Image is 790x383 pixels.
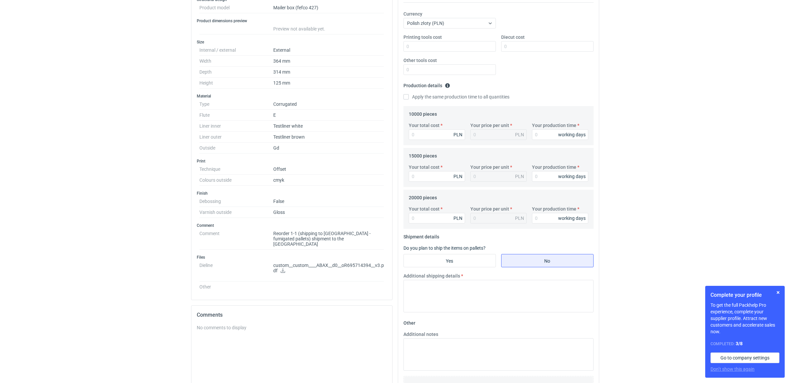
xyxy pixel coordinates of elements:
legend: Production details [403,80,450,88]
dd: Mailer box (fefco 427) [273,2,384,13]
dt: Debossing [199,196,273,207]
dt: Liner outer [199,132,273,143]
dd: Reorder 1-1 (shipping to [GEOGRAPHIC_DATA] - fumigated pallets) shipment to the [GEOGRAPHIC_DATA] [273,228,384,250]
dd: Offset [273,164,384,175]
div: PLN [515,131,524,138]
h3: Product dimensions preview [197,18,387,24]
h3: Finish [197,191,387,196]
h3: Size [197,39,387,45]
dd: Testliner brown [273,132,384,143]
legend: Shipment details [403,231,439,239]
label: Your production time [532,164,576,170]
button: Skip for now [774,288,782,296]
dd: External [273,45,384,56]
span: Preview not available yet. [273,26,325,32]
dt: Height [199,78,273,89]
div: PLN [515,173,524,180]
dd: cmyk [273,175,384,186]
div: working days [558,131,586,138]
dt: Type [199,99,273,110]
dt: Colours outside [199,175,273,186]
dd: False [273,196,384,207]
input: 0 [501,41,594,52]
input: 0 [403,41,496,52]
dt: Other [199,282,273,289]
legend: 20000 pieces [409,192,437,200]
dd: Testliner white [273,121,384,132]
h3: Files [197,255,387,260]
dt: Dieline [199,260,273,282]
label: Your production time [532,206,576,212]
strong: 3 / 8 [736,341,743,346]
div: PLN [515,215,524,222]
dt: Outside [199,143,273,154]
h3: Print [197,159,387,164]
dt: Product model [199,2,273,13]
dd: 364 mm [273,56,384,67]
legend: 10000 pieces [409,109,437,117]
input: 0 [409,171,465,182]
dt: Depth [199,67,273,78]
label: No [501,254,594,267]
dt: Flute [199,110,273,121]
dd: Gd [273,143,384,154]
legend: 15000 pieces [409,151,437,159]
p: custom__custom____ABAX__d0__oR695714394__v3.pdf [273,263,384,274]
label: Yes [403,254,496,267]
input: 0 [409,213,465,223]
input: 0 [532,129,588,140]
dt: Comment [199,228,273,250]
dd: E [273,110,384,121]
legend: Other [403,318,415,326]
h3: Comment [197,223,387,228]
label: Your total cost [409,164,440,170]
input: 0 [532,213,588,223]
h1: Complete your profile [711,291,779,299]
label: Your price per unit [470,122,509,129]
label: Apply the same production time to all quantities [403,94,509,100]
input: 0 [409,129,465,140]
dt: Width [199,56,273,67]
label: Your total cost [409,206,440,212]
input: 0 [532,171,588,182]
h2: Comments [197,311,387,319]
label: Printing tools cost [403,34,442,40]
input: 0 [403,64,496,75]
dd: Corrugated [273,99,384,110]
label: Diecut cost [501,34,525,40]
label: Other tools cost [403,57,437,64]
div: PLN [453,173,462,180]
label: Additional shipping details [403,273,460,279]
label: Your price per unit [470,206,509,212]
dt: Varnish outside [199,207,273,218]
p: To get the full Packhelp Pro experience, complete your supplier profile. Attract new customers an... [711,302,779,335]
dt: Internal / external [199,45,273,56]
dt: Liner inner [199,121,273,132]
div: Completed: [711,340,779,347]
dt: Technique [199,164,273,175]
div: PLN [453,131,462,138]
label: Your total cost [409,122,440,129]
label: Currency [403,11,422,17]
span: Polish złoty (PLN) [407,21,444,26]
dd: 314 mm [273,67,384,78]
div: working days [558,215,586,222]
div: No comments to display [197,324,387,331]
div: PLN [453,215,462,222]
label: Do you plan to ship the items on pallets? [403,245,486,251]
button: Don’t show this again [711,366,755,372]
h3: Material [197,94,387,99]
dd: Gloss [273,207,384,218]
dd: 125 mm [273,78,384,89]
div: working days [558,173,586,180]
label: Additional notes [403,331,438,338]
label: Your production time [532,122,576,129]
a: Go to company settings [711,352,779,363]
label: Your price per unit [470,164,509,170]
